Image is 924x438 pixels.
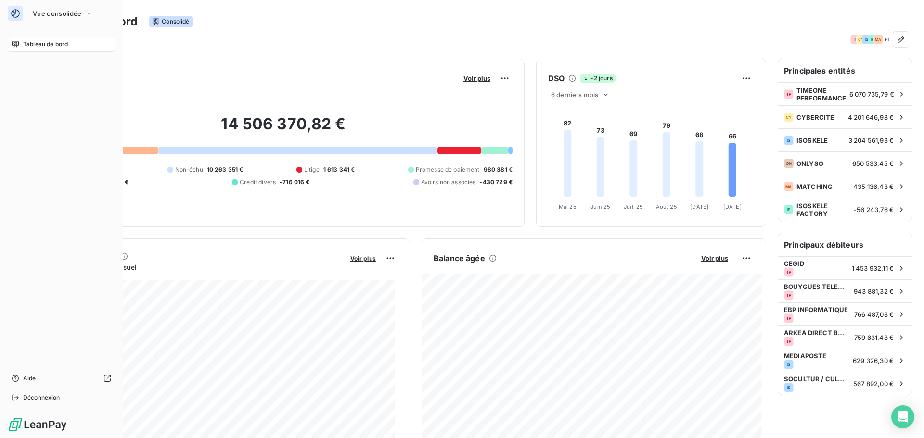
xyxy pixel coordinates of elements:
img: Logo LeanPay [8,417,67,432]
span: Consolidé [149,16,192,27]
button: Voir plus [698,254,731,263]
div: IS [784,383,794,392]
tspan: Juil. 25 [624,203,643,210]
span: + 1 [884,37,889,42]
span: CYBERCITE [796,113,845,121]
span: 567 892,00 € [853,380,894,388]
div: CEGIDTP1 453 932,11 € [778,256,912,279]
span: Non-échu [175,165,203,174]
span: Aide [23,374,36,383]
span: 435 136,43 € [853,183,894,190]
tspan: [DATE] [723,203,742,210]
span: ONLYSO [796,160,849,167]
div: MEDIAPOSTEIS629 326,30 € [778,349,912,372]
span: 943 881,32 € [854,288,894,295]
div: CY [784,113,794,122]
div: IS [784,136,794,145]
span: MATCHING [796,183,850,190]
span: 1 613 341 € [323,165,355,174]
span: 10 263 351 € [207,165,244,174]
span: Crédit divers [240,178,276,187]
div: ON [784,159,794,168]
div: IF [868,35,877,44]
div: TP [850,35,860,44]
h2: 14 506 370,82 € [54,114,513,143]
span: Chiffre d'affaires mensuel [54,262,344,272]
div: ARKEA DIRECT BANKTP759 631,48 € [778,325,912,349]
h6: Principaux débiteurs [778,233,912,256]
span: 4 201 646,98 € [848,113,894,121]
span: CEGID [784,260,846,267]
div: Open Intercom Messenger [891,405,914,428]
tspan: [DATE] [690,203,708,210]
span: 766 487,03 € [854,311,894,318]
span: -430 729 € [479,178,513,187]
span: -56 243,76 € [854,206,894,213]
span: MEDIAPOSTE [784,352,847,360]
div: IS [784,360,794,369]
span: 980 381 € [484,165,513,174]
div: CY [856,35,866,44]
span: 3 204 561,93 € [848,137,894,144]
div: MA [873,35,883,44]
span: 759 631,48 € [854,334,894,341]
div: TP [784,267,794,277]
span: -716 016 € [280,178,310,187]
span: Voir plus [463,75,490,82]
div: TP [784,337,794,346]
span: BOUYGUES TELECOM [784,283,848,290]
a: Aide [8,371,115,386]
span: Tableau de bord [23,40,68,49]
span: -2 jours [580,74,615,83]
span: Voir plus [701,254,728,262]
span: Déconnexion [23,393,60,402]
h6: DSO [548,73,565,84]
span: Litige [304,165,320,174]
tspan: Août 25 [656,203,677,210]
span: 650 533,45 € [852,160,894,167]
span: Voir plus [350,255,376,262]
div: BOUYGUES TELECOMTP943 881,32 € [778,279,912,302]
span: EBP INFORMATIQUE [784,306,848,313]
div: IS [862,35,872,44]
span: 6 derniers mois [551,91,598,99]
span: ISOSKELE [796,137,846,144]
span: 629 326,30 € [853,357,894,364]
h6: Balance âgée [434,252,485,264]
tspan: Mai 25 [559,203,577,210]
div: IF [784,205,794,214]
h6: Principales entités [778,59,912,82]
button: Voir plus [347,254,379,263]
span: TIMEONE PERFORMANCE [796,87,847,102]
span: ISOSKELE FACTORY [796,202,851,217]
span: Avoirs non associés [421,178,476,187]
div: TP [784,89,794,99]
div: MA [784,182,794,191]
div: TP [784,290,794,300]
span: SOCULTUR / CULTURA [784,375,847,383]
span: 6 070 735,79 € [849,90,894,98]
span: Vue consolidée [33,10,81,17]
span: Promesse de paiement [416,165,480,174]
div: SOCULTUR / CULTURAIS567 892,00 € [778,372,912,395]
div: EBP INFORMATIQUETP766 487,03 € [778,302,912,325]
div: TP [784,313,794,323]
span: 1 453 932,11 € [852,264,894,272]
span: ARKEA DIRECT BANK [784,329,848,337]
tspan: Juin 25 [590,203,610,210]
button: Voir plus [461,74,493,83]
